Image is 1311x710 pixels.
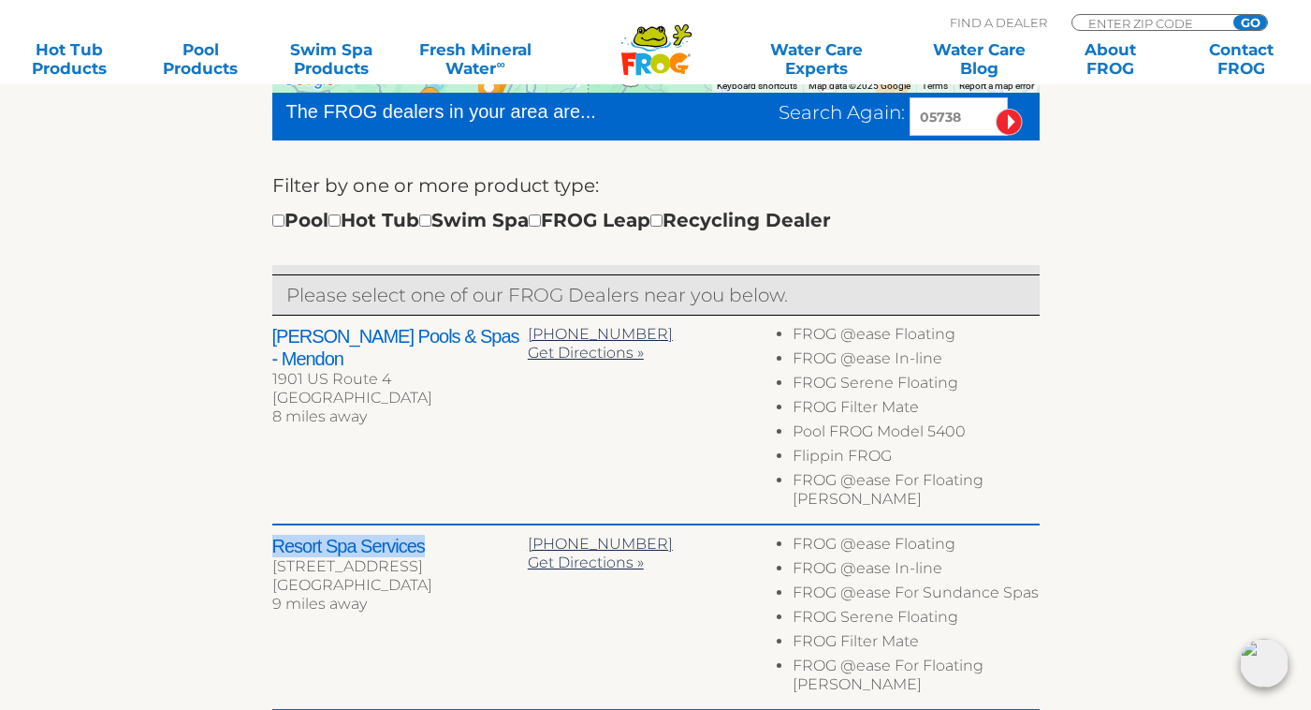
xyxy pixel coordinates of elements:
input: Submit [996,109,1023,136]
input: GO [1233,15,1267,30]
li: FROG @ease In-line [793,349,1039,374]
li: FROG @ease For Sundance Spas [793,584,1039,608]
a: Get Directions » [528,344,644,362]
span: Map data ©2025 Google [808,81,910,91]
a: Terms (opens in new tab) [922,81,948,91]
a: Water CareExperts [734,40,899,78]
a: [PHONE_NUMBER] [528,535,673,553]
li: FROG Filter Mate [793,632,1039,657]
li: FROG @ease For Floating [PERSON_NAME] [793,471,1039,514]
p: Please select one of our FROG Dealers near you below. [286,280,1026,310]
div: [GEOGRAPHIC_DATA] [272,389,528,407]
div: The FROG dealers in your area are... [286,97,663,126]
img: openIcon [1240,639,1289,688]
a: [PHONE_NUMBER] [528,325,673,343]
a: Water CareBlog [928,40,1030,78]
div: Pool Hot Tub Swim Spa FROG Leap Recycling Dealer [272,205,831,235]
a: Report a map error [959,81,1034,91]
li: FROG @ease Floating [793,325,1039,349]
sup: ∞ [496,57,504,71]
input: Zip Code Form [1086,15,1213,31]
a: ContactFROG [1190,40,1292,78]
div: [GEOGRAPHIC_DATA] [272,576,528,595]
li: FROG @ease Floating [793,535,1039,559]
a: Swim SpaProducts [281,40,383,78]
a: Fresh MineralWater∞ [412,40,539,78]
a: AboutFROG [1059,40,1161,78]
span: 9 miles away [272,595,367,613]
li: Pool FROG Model 5400 [793,422,1039,447]
p: Find A Dealer [950,14,1047,31]
div: [STREET_ADDRESS] [272,557,528,576]
div: 1901 US Route 4 [272,370,528,389]
li: Flippin FROG [793,447,1039,471]
button: Keyboard shortcuts [717,80,797,93]
li: FROG Serene Floating [793,608,1039,632]
h2: [PERSON_NAME] Pools & Spas - Mendon [272,325,528,370]
span: Search Again: [779,101,905,124]
label: Filter by one or more product type: [272,170,599,200]
a: PoolProducts [150,40,252,78]
li: FROG @ease For Floating [PERSON_NAME] [793,657,1039,700]
li: FROG Filter Mate [793,398,1039,422]
h2: Resort Spa Services [272,535,528,557]
li: FROG Serene Floating [793,374,1039,398]
span: 8 miles away [272,407,367,425]
a: Hot TubProducts [19,40,121,78]
li: FROG @ease In-line [793,559,1039,584]
a: Get Directions » [528,554,644,571]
